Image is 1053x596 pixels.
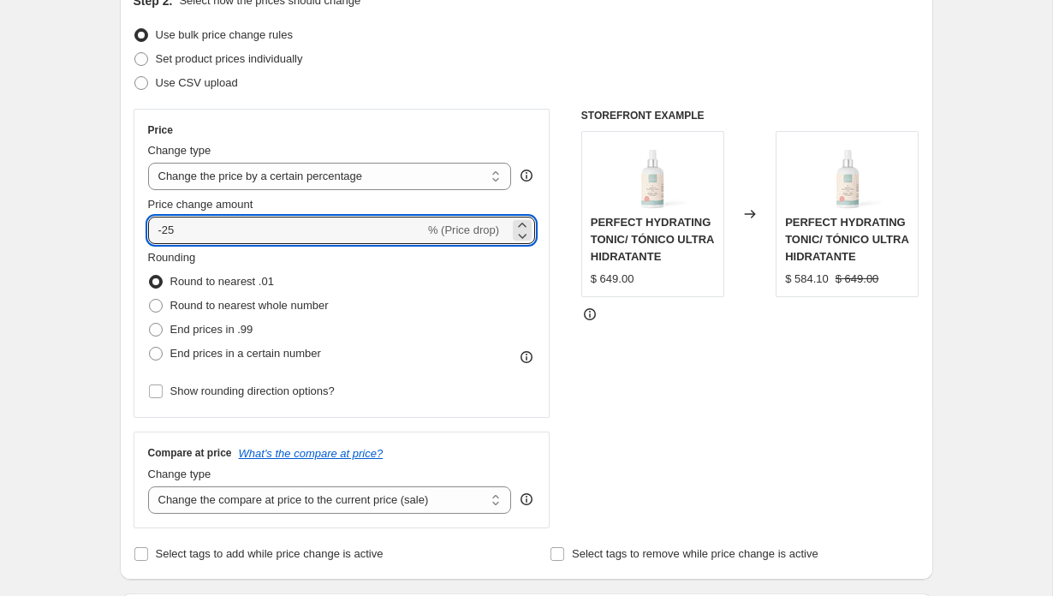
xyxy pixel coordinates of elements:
[148,123,173,137] h3: Price
[572,547,818,560] span: Select tags to remove while price change is active
[170,275,274,288] span: Round to nearest .01
[170,347,321,360] span: End prices in a certain number
[836,271,879,288] strike: $ 649.00
[591,271,634,288] div: $ 649.00
[148,468,211,480] span: Change type
[156,547,384,560] span: Select tags to add while price change is active
[170,299,329,312] span: Round to nearest whole number
[156,76,238,89] span: Use CSV upload
[618,140,687,209] img: PERFECT-HIDRATING-TONIC_01_80x.jpg
[428,223,499,236] span: % (Price drop)
[148,198,253,211] span: Price change amount
[518,491,535,508] div: help
[785,216,908,263] span: PERFECT HYDRATING TONIC/ TÓNICO ULTRA HIDRATANTE
[813,140,882,209] img: PERFECT-HIDRATING-TONIC_01_80x.jpg
[156,52,303,65] span: Set product prices individually
[518,167,535,184] div: help
[170,323,253,336] span: End prices in .99
[170,384,335,397] span: Show rounding direction options?
[785,271,829,288] div: $ 584.10
[591,216,714,263] span: PERFECT HYDRATING TONIC/ TÓNICO ULTRA HIDRATANTE
[148,446,232,460] h3: Compare at price
[239,447,384,460] button: What's the compare at price?
[581,109,919,122] h6: STOREFRONT EXAMPLE
[148,217,425,244] input: -15
[148,144,211,157] span: Change type
[148,251,196,264] span: Rounding
[156,28,293,41] span: Use bulk price change rules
